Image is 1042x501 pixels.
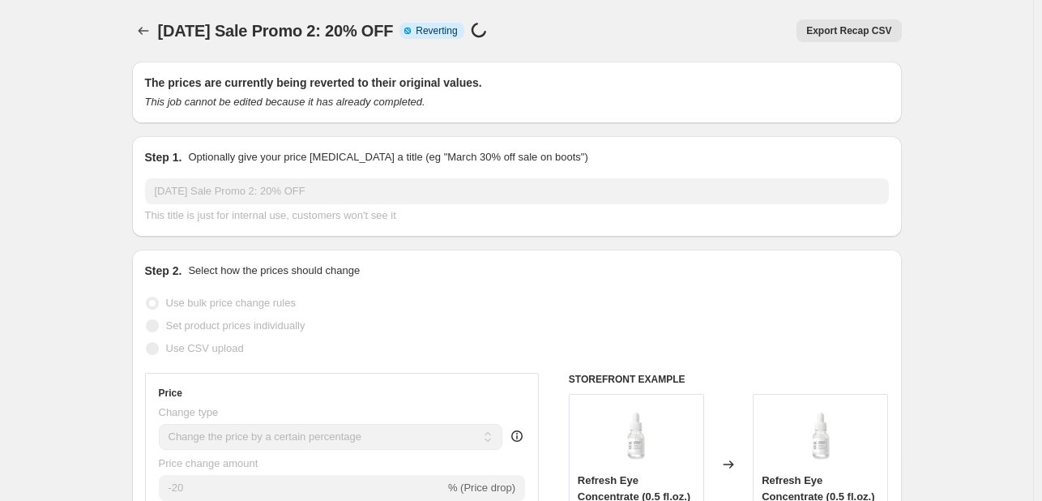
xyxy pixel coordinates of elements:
[448,482,515,494] span: % (Price drop)
[159,475,445,501] input: -15
[166,342,244,354] span: Use CSV upload
[145,149,182,165] h2: Step 1.
[159,457,258,469] span: Price change amount
[416,24,457,37] span: Reverting
[145,209,396,221] span: This title is just for internal use, customers won't see it
[806,24,891,37] span: Export Recap CSV
[166,319,305,332] span: Set product prices individually
[159,406,219,418] span: Change type
[145,263,182,279] h2: Step 2.
[145,96,425,108] i: This job cannot be edited because it has already completed.
[145,75,889,91] h2: The prices are currently being reverted to their original values.
[188,149,587,165] p: Optionally give your price [MEDICAL_DATA] a title (eg "March 30% off sale on boots")
[159,387,182,400] h3: Price
[509,428,525,444] div: help
[132,19,155,42] button: Price change jobs
[166,297,296,309] span: Use bulk price change rules
[158,22,394,40] span: [DATE] Sale Promo 2: 20% OFF
[788,403,853,468] img: Refresh_2000x2000_8bc45385-967f-49f8-9aa1-000a0932f976_80x.jpg
[188,263,360,279] p: Select how the prices should change
[796,19,901,42] button: Export Recap CSV
[604,403,668,468] img: Refresh_2000x2000_8bc45385-967f-49f8-9aa1-000a0932f976_80x.jpg
[569,373,889,386] h6: STOREFRONT EXAMPLE
[145,178,889,204] input: 30% off holiday sale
